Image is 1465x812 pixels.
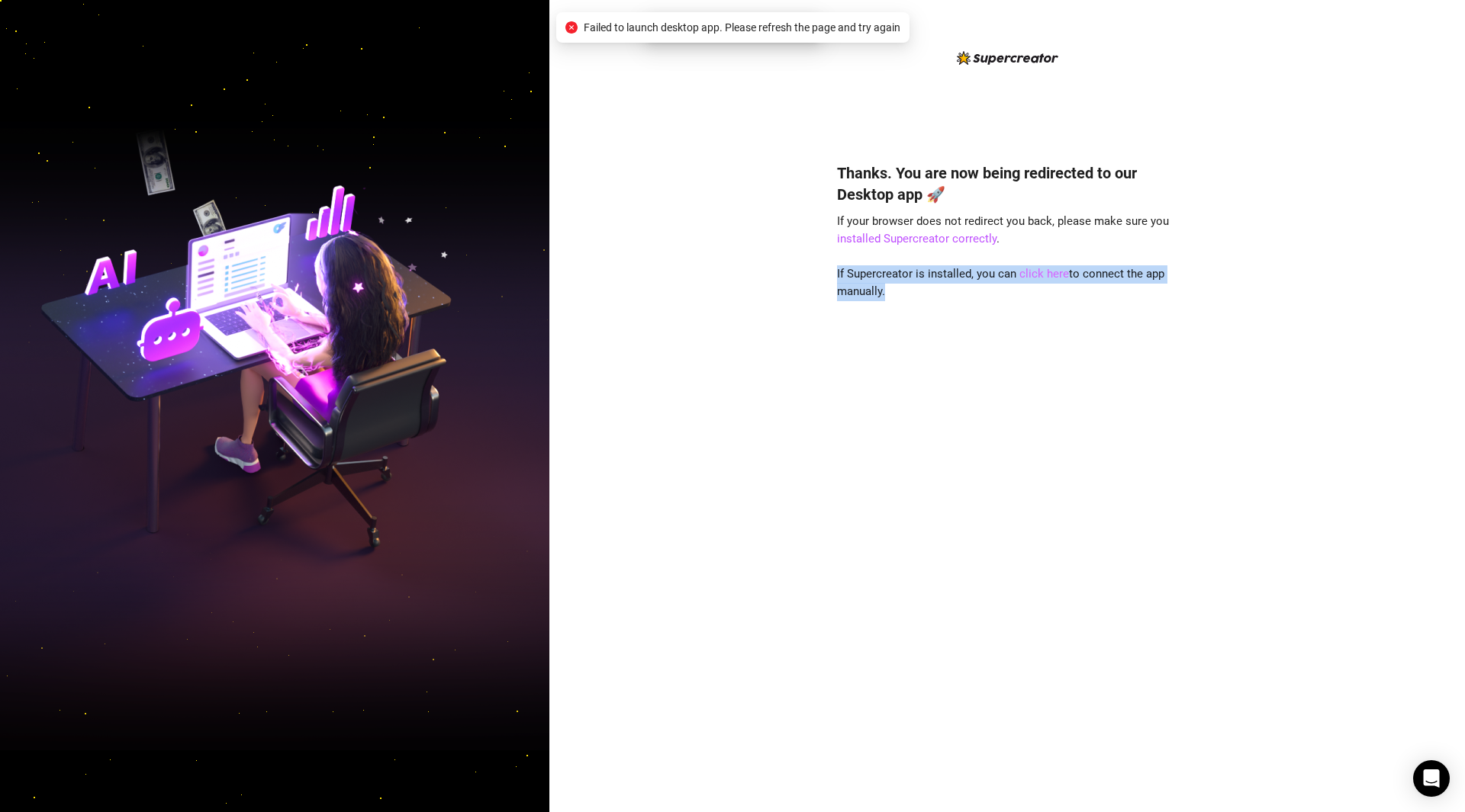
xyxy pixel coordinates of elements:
a: installed Supercreator correctly [837,232,997,246]
img: logo-BBDzfeDw.svg [957,51,1058,65]
h4: Thanks. You are now being redirected to our Desktop app 🚀 [837,162,1177,205]
span: If Supercreator is installed, you can to connect the app manually. [837,267,1164,299]
div: Open Intercom Messenger [1413,760,1450,797]
span: close-circle [565,21,578,34]
span: If your browser does not redirect you back, please make sure you . [837,214,1169,246]
a: click here [1019,267,1069,281]
span: Failed to launch desktop app. Please refresh the page and try again [584,19,900,36]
